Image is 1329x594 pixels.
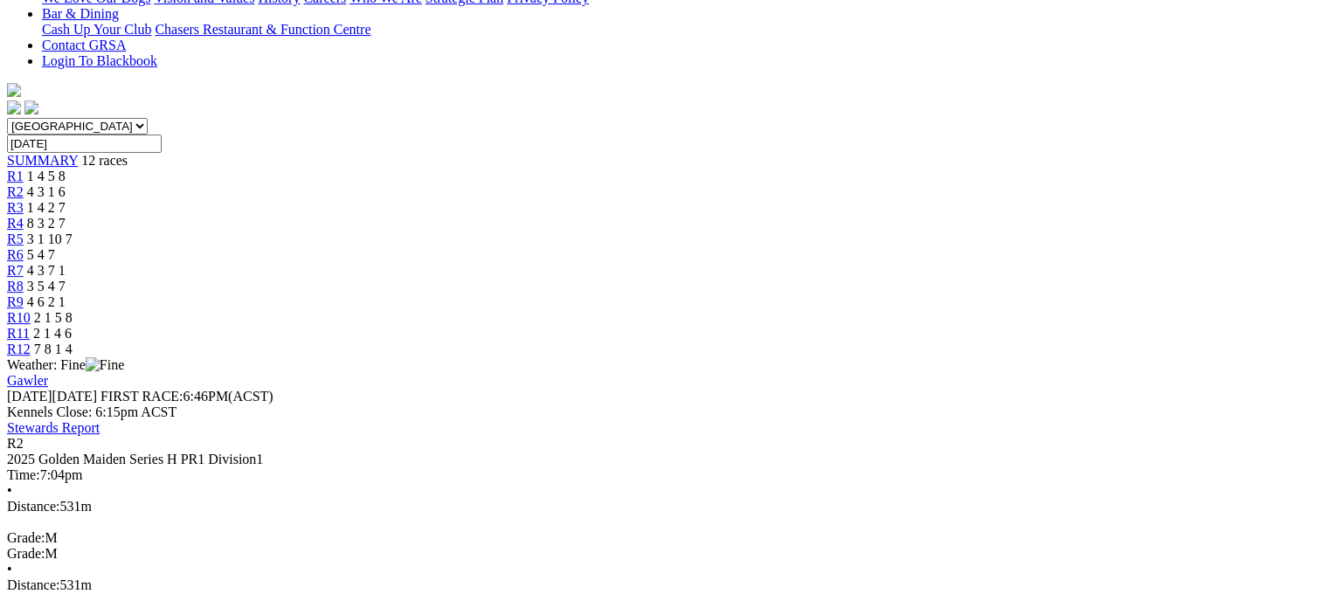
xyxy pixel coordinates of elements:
img: twitter.svg [24,100,38,114]
a: R2 [7,184,24,199]
span: 5 4 7 [27,247,55,262]
span: 3 5 4 7 [27,279,66,294]
a: R10 [7,310,31,325]
a: R5 [7,231,24,246]
a: R4 [7,216,24,231]
a: R9 [7,294,24,309]
span: 1 4 2 7 [27,200,66,215]
span: Weather: Fine [7,357,124,372]
a: Chasers Restaurant & Function Centre [155,22,370,37]
span: • [7,562,12,577]
a: Contact GRSA [42,38,126,52]
div: 2025 Golden Maiden Series H PR1 Division1 [7,452,1322,467]
a: R11 [7,326,30,341]
div: M [7,530,1322,546]
span: 4 3 7 1 [27,263,66,278]
a: Gawler [7,373,48,388]
span: [DATE] [7,389,97,404]
div: Bar & Dining [42,22,1322,38]
a: R6 [7,247,24,262]
span: 3 1 10 7 [27,231,73,246]
span: 4 3 1 6 [27,184,66,199]
img: Fine [86,357,124,373]
span: 12 races [81,153,128,168]
a: Login To Blackbook [42,53,157,68]
a: Bar & Dining [42,6,119,21]
a: R12 [7,342,31,356]
div: 531m [7,499,1322,515]
span: Time: [7,467,40,482]
span: Distance: [7,577,59,592]
input: Select date [7,135,162,153]
a: SUMMARY [7,153,78,168]
span: R2 [7,436,24,451]
div: 531m [7,577,1322,593]
a: Stewards Report [7,420,100,435]
span: Distance: [7,499,59,514]
span: 2 1 4 6 [33,326,72,341]
div: Kennels Close: 6:15pm ACST [7,404,1322,420]
a: R3 [7,200,24,215]
span: 1 4 5 8 [27,169,66,183]
span: 8 3 2 7 [27,216,66,231]
div: M [7,546,1322,562]
a: R8 [7,279,24,294]
img: facebook.svg [7,100,21,114]
span: FIRST RACE: [100,389,183,404]
span: 6:46PM(ACST) [100,389,273,404]
span: [DATE] [7,389,52,404]
div: 7:04pm [7,467,1322,483]
span: • [7,483,12,498]
span: 7 8 1 4 [34,342,73,356]
span: 4 6 2 1 [27,294,66,309]
span: Grade: [7,530,45,545]
a: R7 [7,263,24,278]
a: Cash Up Your Club [42,22,151,37]
span: 2 1 5 8 [34,310,73,325]
span: Grade: [7,546,45,561]
a: R1 [7,169,24,183]
img: logo-grsa-white.png [7,83,21,97]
